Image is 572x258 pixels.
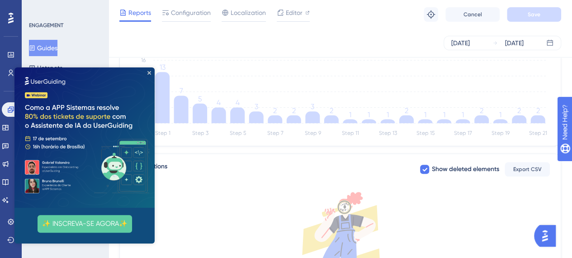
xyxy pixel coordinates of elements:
button: Hotspots [29,60,62,76]
button: Save [507,7,561,22]
tspan: Step 9 [305,130,321,136]
tspan: 13 [160,63,165,72]
tspan: 1 [387,110,389,119]
button: Guides [29,40,57,56]
tspan: Step 5 [230,130,246,136]
tspan: 2 [330,106,333,115]
tspan: Step 1 [155,130,170,136]
div: [DATE] [505,38,524,48]
tspan: 2 [292,106,296,115]
tspan: 7 [180,86,183,95]
tspan: Step 11 [342,130,359,136]
tspan: 1 [424,110,426,119]
button: ✨ INSCREVA-SE AGORA✨ [23,148,118,165]
tspan: 2 [273,106,277,115]
span: Save [528,11,540,18]
tspan: 2 [480,106,483,115]
div: [DATE] [451,38,470,48]
span: Cancel [463,11,482,18]
div: ENGAGEMENT [29,22,63,29]
tspan: 1 [499,110,501,119]
span: Editor [286,7,303,18]
tspan: Step 15 [416,130,435,136]
tspan: 4 [217,98,221,107]
tspan: 16 [141,57,146,63]
tspan: 1 [368,110,370,119]
button: Export CSV [505,162,550,177]
iframe: UserGuiding AI Assistant Launcher [534,222,561,249]
tspan: Step 17 [454,130,472,136]
tspan: 3 [255,102,258,111]
span: Localization [231,7,266,18]
div: Close Preview [133,4,137,7]
span: Show deleted elements [432,164,499,175]
tspan: Step 13 [379,130,397,136]
tspan: Step 3 [192,130,208,136]
span: Reports [128,7,151,18]
tspan: 2 [536,106,539,115]
tspan: 4 [236,98,240,107]
tspan: Step 21 [529,130,547,136]
span: Export CSV [513,166,542,173]
span: Configuration [171,7,211,18]
tspan: 2 [405,106,408,115]
tspan: Step 19 [492,130,510,136]
tspan: 5 [198,95,202,103]
tspan: 1 [349,110,351,119]
span: Need Help? [21,2,57,13]
tspan: 3 [311,102,314,111]
tspan: 2 [517,106,521,115]
tspan: 1 [462,110,464,119]
tspan: 1 [443,110,445,119]
button: Cancel [445,7,500,22]
tspan: Step 7 [267,130,284,136]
